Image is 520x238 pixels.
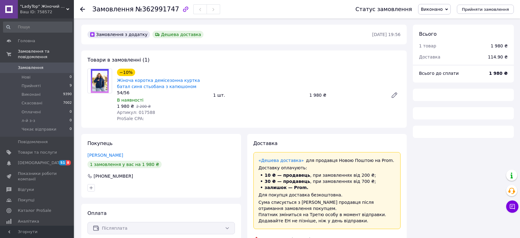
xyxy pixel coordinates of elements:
img: Жіноча коротка демісезонна куртка батал синя стьобана з капюшоном [91,69,109,93]
span: 0 [70,127,72,132]
span: л-й з-з [22,118,35,123]
span: Показники роботи компанії [18,171,57,182]
div: Ваш ID: 758572 [20,9,74,15]
span: Артикул: 017588 [117,110,155,115]
div: 1 980 ₴ [307,91,386,99]
span: Замовлення та повідомлення [18,49,74,60]
span: Скасовані [22,100,42,106]
span: Нові [22,75,30,80]
span: Виконано [421,7,443,12]
b: 1 980 ₴ [489,71,508,76]
span: Повідомлення [18,139,48,145]
div: Доставку оплачують: [259,165,396,171]
div: [PHONE_NUMBER] [93,173,134,179]
span: В наявності [117,98,143,103]
span: Покупці [18,197,34,203]
span: Всього [419,31,437,37]
li: , при замовленнях від 200 ₴; [259,172,396,178]
span: 7002 [63,100,72,106]
div: Замовлення з додатку [87,31,150,38]
span: 0 [70,109,72,115]
div: 1 замовлення у вас на 1 980 ₴ [87,161,162,168]
div: Для покупця доставка безкоштовна. [259,192,396,198]
div: 114.90 ₴ [484,50,511,64]
a: «Дешева доставка» [259,158,304,163]
input: Пошук [3,22,72,33]
div: Дешева доставка [152,31,204,38]
time: [DATE] 19:56 [372,32,401,37]
span: Прийняті [22,83,41,89]
span: 1 товар [419,43,436,48]
span: 10 ₴ — продавець [265,173,310,178]
div: для продавця Новою Поштою на Prom. [259,157,396,163]
span: Доставка [253,140,278,146]
span: Доставка [419,54,440,59]
a: Жіноча коротка демісезонна куртка батал синя стьобана з капюшоном [117,78,200,89]
button: Прийняти замовлення [457,5,514,14]
span: Всього до сплати [419,71,459,76]
span: ProSale CPA: [117,116,144,121]
span: 9390 [63,92,72,97]
span: №362991747 [135,6,179,13]
div: 1 980 ₴ [491,43,508,49]
span: Товари та послуги [18,150,57,155]
span: 51 [59,160,66,165]
span: Оплата [87,210,107,216]
span: Покупець [87,140,113,146]
li: , при замовленнях від 700 ₴; [259,178,396,184]
span: Відгуки [18,187,34,192]
span: 8 [66,160,71,165]
span: Оплачені [22,109,41,115]
div: Сума списується з [PERSON_NAME] продавця після отримання замовлення покупцем. Платник зміниться н... [259,199,396,224]
div: −10% [117,69,135,76]
div: Статус замовлення [355,6,412,12]
span: Головна [18,38,35,44]
span: залишок — Prom. [265,185,308,190]
span: 9 [70,83,72,89]
span: 2 200 ₴ [136,104,151,109]
span: Чекає відправки [22,127,56,132]
span: Каталог ProSale [18,208,51,213]
span: Аналітика [18,219,39,224]
div: 54/56 [117,90,208,96]
span: [DEMOGRAPHIC_DATA] [18,160,63,166]
div: Повернутися назад [80,6,85,12]
span: 0 [70,75,72,80]
a: Редагувати [388,89,401,101]
span: Замовлення [92,6,134,13]
button: Чат з покупцем [506,200,518,213]
span: Замовлення [18,65,43,71]
span: Прийняти замовлення [462,7,509,12]
span: 1 980 ₴ [117,104,134,109]
span: 30 ₴ — продавець [265,179,310,184]
span: "LadyTop" Жіночий Одяг, Взуття [20,4,66,9]
a: [PERSON_NAME] [87,153,123,158]
span: 0 [70,118,72,123]
div: 1 шт. [211,91,307,99]
span: Товари в замовленні (1) [87,57,150,63]
span: Виконані [22,92,41,97]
